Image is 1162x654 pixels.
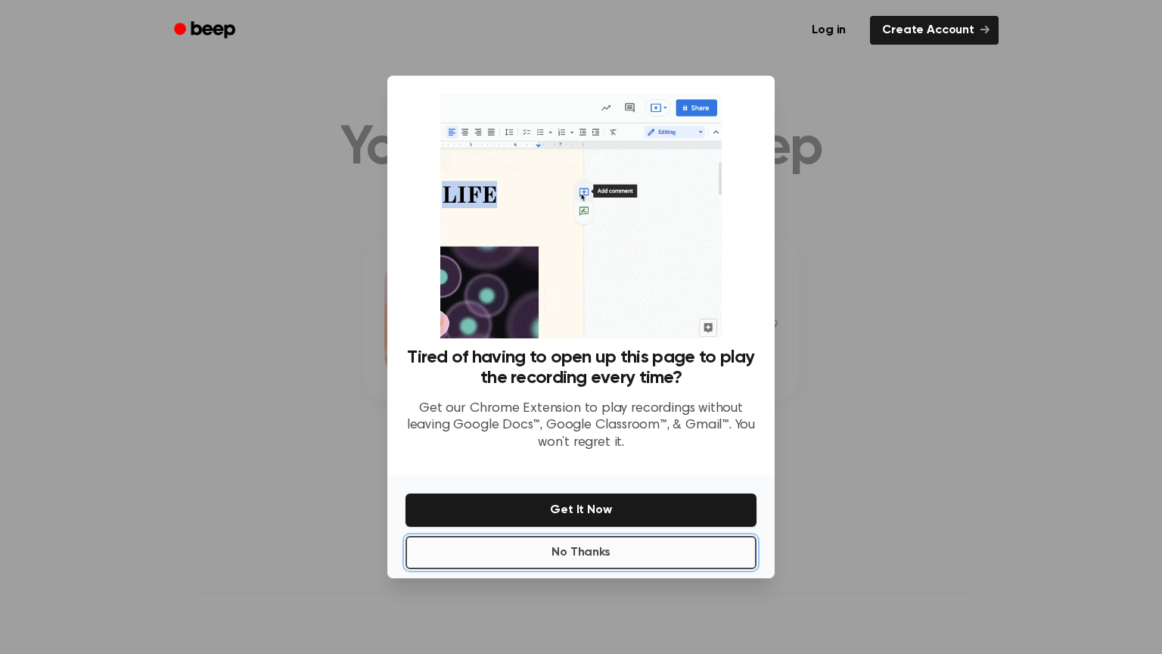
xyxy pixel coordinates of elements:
[405,347,757,388] h3: Tired of having to open up this page to play the recording every time?
[405,536,757,569] button: No Thanks
[870,16,999,45] a: Create Account
[163,16,249,45] a: Beep
[405,400,757,452] p: Get our Chrome Extension to play recordings without leaving Google Docs™, Google Classroom™, & Gm...
[440,94,721,338] img: Beep extension in action
[797,13,861,48] a: Log in
[405,494,757,527] button: Get It Now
